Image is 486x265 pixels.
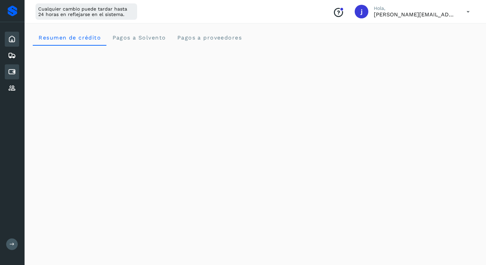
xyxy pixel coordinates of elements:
div: Proveedores [5,81,19,96]
span: Pagos a Solvento [112,34,166,41]
div: Cualquier cambio puede tardar hasta 24 horas en reflejarse en el sistema. [35,3,137,20]
span: Pagos a proveedores [177,34,242,41]
div: Inicio [5,32,19,47]
div: Embarques [5,48,19,63]
p: jose@commerzcargo.com [374,11,456,18]
span: Resumen de crédito [38,34,101,41]
p: Hola, [374,5,456,11]
div: Cuentas por pagar [5,64,19,79]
